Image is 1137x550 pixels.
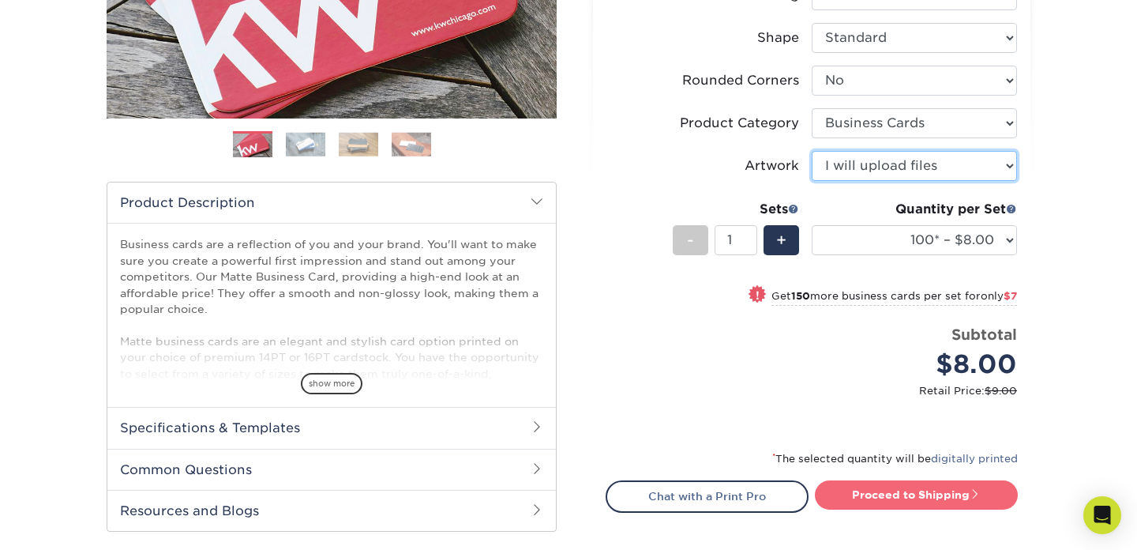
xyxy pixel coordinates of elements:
div: Rounded Corners [682,71,799,90]
a: Proceed to Shipping [815,480,1018,509]
span: $9.00 [985,385,1017,397]
span: ! [756,287,760,303]
div: Shape [757,28,799,47]
a: digitally printed [931,453,1018,465]
strong: Subtotal [951,326,1017,343]
img: Business Cards 01 [233,126,272,165]
a: Chat with a Print Pro [606,480,809,512]
div: Quantity per Set [812,200,1017,219]
h2: Specifications & Templates [107,407,556,448]
h2: Common Questions [107,449,556,490]
span: only [981,290,1017,302]
div: Sets [673,200,799,219]
small: Get more business cards per set for [771,290,1017,306]
div: $8.00 [824,345,1017,383]
div: Product Category [680,114,799,133]
img: Business Cards 02 [286,132,325,156]
span: + [776,228,786,252]
small: Retail Price: [618,383,1017,398]
strong: 150 [791,290,810,302]
p: Business cards are a reflection of you and your brand. You'll want to make sure you create a powe... [120,236,543,461]
div: Open Intercom Messenger [1083,496,1121,534]
h2: Product Description [107,183,556,223]
h2: Resources and Blogs [107,490,556,531]
img: Business Cards 04 [392,132,431,156]
img: Business Cards 03 [339,132,378,156]
span: show more [301,373,362,394]
span: - [687,228,694,252]
span: $7 [1004,290,1017,302]
small: The selected quantity will be [772,453,1018,465]
div: Artwork [745,156,799,175]
iframe: Google Customer Reviews [4,502,134,544]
